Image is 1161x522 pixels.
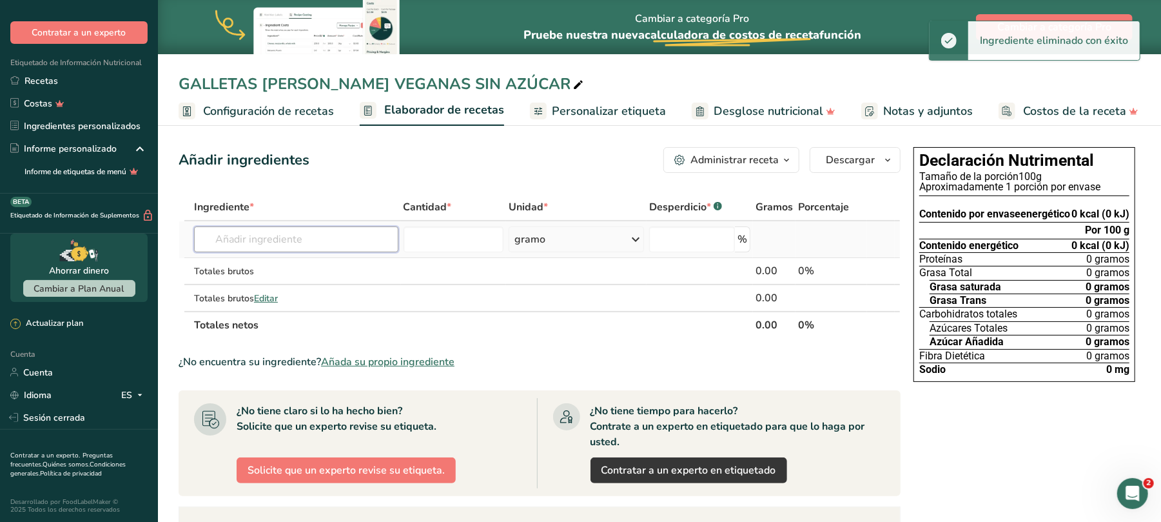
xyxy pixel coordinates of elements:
[976,14,1133,40] button: Cambiar a categoría Pro
[919,208,1020,220] font: Contenido por envase
[601,463,776,477] font: Contratar a un experto en etiquetado
[153,21,179,46] img: Imagen de perfil de Aya
[24,97,52,110] font: Costas
[26,136,192,179] font: ¿Cómo podemos ayudarte?
[798,200,849,214] font: Porcentaje
[75,434,117,445] font: Mensajes
[194,265,254,277] font: Totales brutos
[1086,336,1129,348] font: 0 gramos
[10,497,118,507] font: Desarrollado por FoodLabelMaker ©
[810,147,901,173] button: Descargar
[194,226,398,252] input: Añadir ingrediente
[919,266,972,279] font: Grasa Total
[523,27,645,43] font: Pruebe nuestra nueva
[10,451,113,469] font: Preguntas frecuentes.
[10,451,80,460] a: Contratar a un experto.
[404,200,447,214] font: Cantidad
[129,403,193,454] button: Ayuda
[19,434,46,445] font: Inicio
[26,208,114,218] font: Mensaje reciente
[1106,363,1129,376] font: 0 mg
[179,355,321,369] font: ¿No encuentra su ingrediente?
[14,215,244,263] div: Imagen de perfil de RanaHola, soy Rana de Food Label Maker. Haz clic en Descargar en la página de...
[26,28,128,42] img: logo
[930,294,986,306] font: Grasa Trans
[24,166,126,177] font: Informe de etiquetas de menú
[178,21,204,46] img: Imagen de perfil de Reem
[649,200,707,214] font: Desperdicio
[590,419,865,449] font: Contrate a un experto en etiquetado para que lo haga por usted.
[194,318,259,332] font: Totales netos
[552,103,666,119] font: Personalizar etiqueta
[194,200,249,214] font: Ingrediente
[919,181,1100,193] font: Aproximadamente 1 porción por envase
[57,240,132,250] font: [PERSON_NAME]
[121,389,132,401] font: ES
[1019,170,1042,183] font: 100g
[1023,103,1126,119] font: Costos de la receta
[194,292,254,305] font: Totales brutos
[663,147,799,173] button: Administrar receta
[237,404,402,418] font: ¿No tiene claro si lo ha hecho bien?
[10,57,142,68] font: Etiquetado de Información Nutricional
[930,336,1004,348] font: Azúcar Añadida
[34,283,124,295] font: Cambiar a Plan Anual
[40,469,102,478] a: Política de privacidad
[26,226,52,252] img: Imagen de perfil de Rana
[756,318,777,332] font: 0.00
[141,240,180,250] font: Hace 2m
[147,434,175,445] font: Ayuda
[1117,478,1148,509] iframe: Chat en vivo de Intercom
[57,226,490,237] font: Hola, soy Rana de Food Label Maker. Haz clic en Descargar en la página del creador de recetas.
[999,97,1138,126] a: Costos de la receta
[43,460,90,469] a: Quiénes somos.
[24,143,117,155] font: Informe personalizado
[1086,308,1129,320] font: 0 gramos
[237,419,436,434] font: Solicite que un experto revise su etiqueta.
[756,200,793,214] font: Gramos
[1085,224,1129,236] font: Por 100 g
[514,232,545,246] font: gramo
[26,92,222,135] font: Hola [PERSON_NAME] 👋
[930,322,1008,334] font: Azúcares Totales
[23,366,53,379] font: Cuenta
[1071,208,1129,220] font: 0 kcal (0 kJ)
[1086,294,1129,306] font: 0 gramos
[756,291,777,305] font: 0.00
[26,317,83,329] font: Actualizar plan
[883,103,973,119] font: Notas y adjuntos
[1071,239,1129,252] font: 0 kcal (0 kJ)
[590,404,738,418] font: ¿No tiene tiempo para hacerlo?
[1086,253,1129,265] font: 0 gramos
[861,97,973,126] a: Notas y adjuntos
[360,95,504,126] a: Elaborador de recetas
[930,281,1001,293] font: Grasa saturada
[919,239,1019,252] font: Contenido energético
[384,102,504,117] font: Elaborador de recetas
[10,460,126,478] font: Condiciones generales.
[819,27,861,43] font: función
[32,26,126,39] font: Contratar a un experto
[13,196,245,263] div: Mensaje recienteImagen de perfil de RanaHola, soy Rana de Food Label Maker. Haz clic en Descargar...
[248,463,445,477] font: Solicite que un experto revise su etiqueta.
[179,97,334,126] a: Configuración de recetas
[254,292,278,305] font: Editar
[208,434,244,445] font: Noticias
[19,317,239,343] button: Buscar ayuda
[509,200,543,214] font: Unidad
[919,308,1017,320] font: Carbohidratos totales
[980,34,1128,48] font: Ingrediente eliminado con éxito
[690,153,779,167] font: Administrar receta
[10,349,35,359] font: Cuenta
[530,97,666,126] a: Personalizar etiqueta
[1146,479,1151,487] font: 2
[826,153,875,167] font: Descargar
[756,264,777,278] font: 0.00
[179,74,571,94] font: GALLETAS [PERSON_NAME] VEGANAS SIN AZÚCAR
[1086,322,1129,334] font: 0 gramos
[13,270,245,305] div: Envíanos un mensaje
[919,363,946,376] font: Sodio
[135,240,140,250] font: •
[636,12,750,26] font: Cambiar a categoría Pro
[10,211,139,220] font: Etiquetado de Información de Suplementos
